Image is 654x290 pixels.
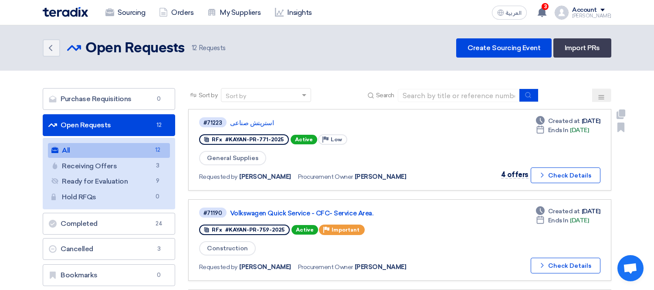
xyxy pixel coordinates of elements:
[225,136,284,143] span: #KAYAN-PR-771-2025
[154,245,164,253] span: 3
[376,91,394,100] span: Search
[617,255,644,281] a: Open chat
[192,43,226,53] span: Requests
[226,92,246,101] div: Sort by
[298,263,353,272] span: Procurement Owner
[199,172,237,181] span: Requested by
[43,264,175,286] a: Bookmarks0
[225,227,285,233] span: #KAYAN-PR-759-2025
[48,143,170,158] a: All
[43,114,175,136] a: Open Requests12
[199,91,218,100] span: Sort by
[199,263,237,272] span: Requested by
[43,213,175,235] a: Completed24
[43,88,175,110] a: Purchase Requisitions0
[298,172,353,181] span: Procurement Owner
[203,210,222,216] div: #71190
[152,161,163,171] span: 3
[548,207,580,216] span: Created at
[355,263,407,272] span: [PERSON_NAME]
[536,207,600,216] div: [DATE]
[536,126,589,135] div: [DATE]
[239,263,291,272] span: [PERSON_NAME]
[230,209,448,217] a: Volkswagen Quick Service - CFC- Service Area.
[98,3,152,22] a: Sourcing
[239,172,291,181] span: [PERSON_NAME]
[48,190,170,205] a: Hold RFQs
[152,3,200,22] a: Orders
[456,38,552,58] a: Create Sourcing Event
[212,136,222,143] span: RFx
[548,116,580,126] span: Created at
[572,7,597,14] div: Account
[192,44,197,52] span: 12
[548,216,569,225] span: Ends In
[332,227,359,233] span: Important
[43,238,175,260] a: Cancelled3
[200,3,268,22] a: My Suppliers
[199,241,256,256] span: Construction
[536,216,589,225] div: [DATE]
[85,40,185,57] h2: Open Requests
[542,3,549,10] span: 3
[553,38,611,58] a: Import PRs
[536,116,600,126] div: [DATE]
[152,146,163,155] span: 12
[291,135,317,144] span: Active
[154,121,164,130] span: 12
[152,177,163,186] span: 9
[555,6,569,20] img: profile_test.png
[154,271,164,280] span: 0
[398,89,520,102] input: Search by title or reference number
[43,7,88,17] img: Teradix logo
[212,227,222,233] span: RFx
[501,171,529,179] span: 4 offers
[531,258,600,273] button: Check Details
[331,136,342,143] span: Low
[48,159,170,174] a: Receiving Offers
[492,6,527,20] button: العربية
[48,174,170,189] a: Ready for Evaluation
[268,3,319,22] a: Insights
[572,14,611,18] div: [PERSON_NAME]
[154,219,164,228] span: 24
[152,192,163,201] span: 0
[230,119,448,127] a: استريتش صناعى
[548,126,569,135] span: Ends In
[531,167,600,183] button: Check Details
[199,151,266,165] span: General Supplies
[355,172,407,181] span: [PERSON_NAME]
[506,10,522,16] span: العربية
[203,120,222,126] div: #71223
[154,95,164,103] span: 0
[291,225,318,235] span: Active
